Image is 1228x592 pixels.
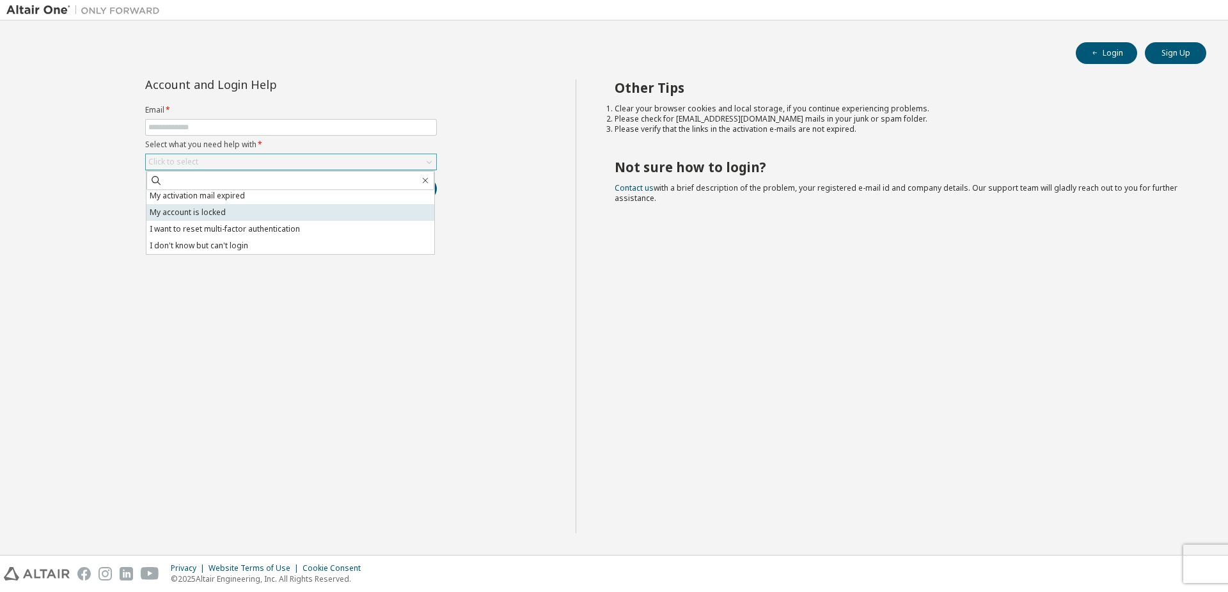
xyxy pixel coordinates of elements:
li: Clear your browser cookies and local storage, if you continue experiencing problems. [615,104,1184,114]
p: © 2025 Altair Engineering, Inc. All Rights Reserved. [171,573,368,584]
button: Sign Up [1145,42,1206,64]
img: instagram.svg [98,567,112,580]
h2: Not sure how to login? [615,159,1184,175]
h2: Other Tips [615,79,1184,96]
img: Altair One [6,4,166,17]
img: altair_logo.svg [4,567,70,580]
div: Cookie Consent [303,563,368,573]
img: linkedin.svg [120,567,133,580]
li: Please check for [EMAIL_ADDRESS][DOMAIN_NAME] mails in your junk or spam folder. [615,114,1184,124]
div: Click to select [148,157,198,167]
a: Contact us [615,182,654,193]
li: Please verify that the links in the activation e-mails are not expired. [615,124,1184,134]
img: youtube.svg [141,567,159,580]
div: Click to select [146,154,436,170]
button: Login [1076,42,1137,64]
label: Select what you need help with [145,140,437,150]
label: Email [145,105,437,115]
li: My activation mail expired [146,188,434,204]
div: Privacy [171,563,209,573]
div: Account and Login Help [145,79,379,90]
img: facebook.svg [77,567,91,580]
span: with a brief description of the problem, your registered e-mail id and company details. Our suppo... [615,182,1177,204]
div: Website Terms of Use [209,563,303,573]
